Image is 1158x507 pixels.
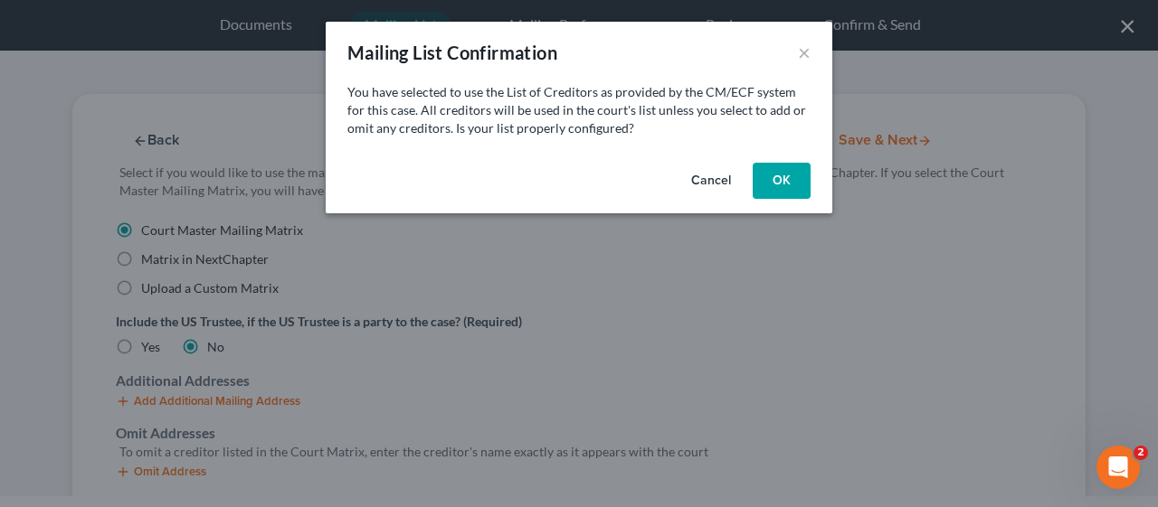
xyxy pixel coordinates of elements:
p: You have selected to use the List of Creditors as provided by the CM/ECF system for this case. Al... [347,83,811,137]
button: Cancel [677,163,745,199]
button: OK [753,163,811,199]
span: 2 [1134,446,1148,460]
button: × [798,42,811,63]
div: Mailing List Confirmation [347,40,557,65]
iframe: Intercom live chat [1096,446,1140,489]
